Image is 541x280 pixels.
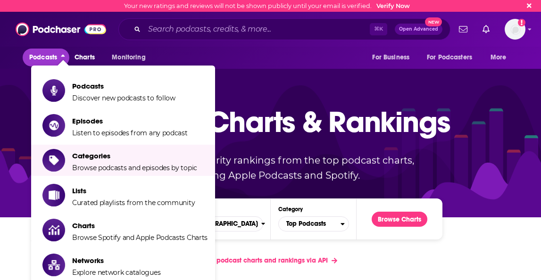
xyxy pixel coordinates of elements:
span: Charts [75,51,95,64]
span: Browse podcasts and episodes by topic [72,164,197,172]
span: Curated playlists from the community [72,198,195,207]
button: Countries [192,216,263,231]
span: Open Advanced [399,27,438,32]
button: open menu [421,49,486,66]
img: User Profile [505,19,525,40]
button: Categories [278,216,349,231]
span: Explore network catalogues [72,268,160,277]
span: Charts [72,221,208,230]
button: open menu [484,49,518,66]
svg: Email not verified [518,19,525,26]
button: open menu [105,49,158,66]
span: Categories [72,151,197,160]
span: New [425,17,442,26]
a: Get podcast charts and rankings via API [196,249,345,272]
span: Episodes [72,116,188,125]
a: Verify Now [376,2,410,9]
a: Charts [68,49,100,66]
span: Podcasts [72,82,175,91]
span: Podcasts [29,51,57,64]
button: Show profile menu [505,19,525,40]
p: Podcast Charts & Rankings [91,91,450,152]
p: Up-to-date popularity rankings from the top podcast charts, including Apple Podcasts and Spotify. [108,153,433,183]
span: For Podcasters [427,51,472,64]
p: Select a chart [31,230,74,246]
span: Discover new podcasts to follow [72,94,175,102]
button: close menu [23,49,69,66]
span: Get podcast charts and rankings via API [204,256,328,264]
span: ⌘ K [370,23,387,35]
input: Search podcasts, credits, & more... [144,22,370,37]
img: Podchaser - Follow, Share and Rate Podcasts [16,20,106,38]
div: Your new ratings and reviews will not be shown publicly until your email is verified. [124,2,410,9]
button: Browse Charts [372,212,427,227]
button: Open AdvancedNew [395,24,442,35]
span: More [491,51,507,64]
span: Lists [72,186,195,195]
a: Show notifications dropdown [455,21,471,37]
div: Search podcasts, credits, & more... [118,18,450,40]
span: Top Podcasts [279,216,341,232]
span: Logged in as robin.richardson [505,19,525,40]
span: Networks [72,256,160,265]
span: Listen to episodes from any podcast [72,129,188,137]
a: Show notifications dropdown [479,21,493,37]
button: open menu [366,49,421,66]
span: Monitoring [112,51,145,64]
span: Browse Spotify and Apple Podcasts Charts [72,233,208,242]
span: For Business [372,51,409,64]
